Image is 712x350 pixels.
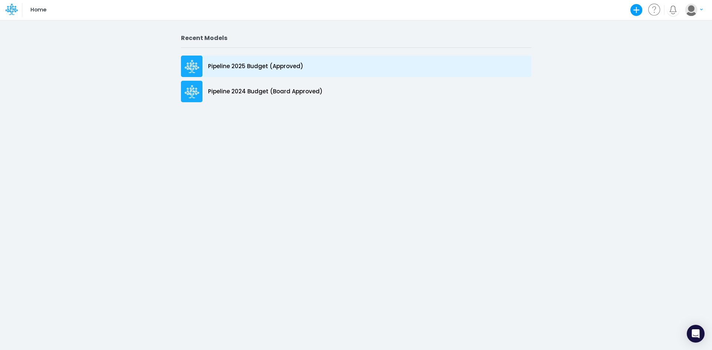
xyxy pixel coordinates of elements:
[687,325,705,343] div: Open Intercom Messenger
[181,79,531,104] a: Pipeline 2024 Budget (Board Approved)
[181,34,531,41] h2: Recent Models
[208,87,323,96] p: Pipeline 2024 Budget (Board Approved)
[208,62,303,71] p: Pipeline 2025 Budget (Approved)
[30,6,46,14] p: Home
[669,6,677,14] a: Notifications
[181,54,531,79] a: Pipeline 2025 Budget (Approved)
